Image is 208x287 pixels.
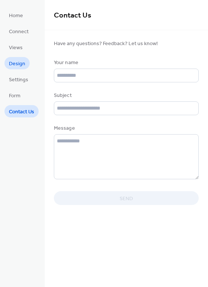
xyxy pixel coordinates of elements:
[4,41,27,53] a: Views
[54,40,199,48] span: Have any questions? Feedback? Let us know!
[9,76,28,84] span: Settings
[9,108,34,116] span: Contact Us
[4,89,25,101] a: Form
[4,57,30,69] a: Design
[9,60,25,68] span: Design
[54,92,197,100] div: Subject
[4,25,33,37] a: Connect
[54,59,197,67] div: Your name
[54,124,197,132] div: Message
[54,8,91,23] span: Contact Us
[9,12,23,20] span: Home
[4,105,39,117] a: Contact Us
[4,9,27,21] a: Home
[9,44,23,52] span: Views
[9,28,29,36] span: Connect
[4,73,33,85] a: Settings
[9,92,20,100] span: Form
